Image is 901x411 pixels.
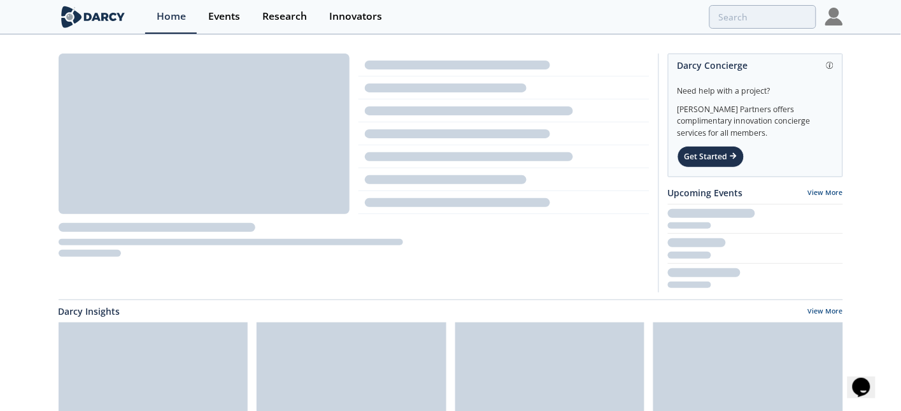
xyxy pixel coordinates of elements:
div: Need help with a project? [678,76,834,97]
div: Darcy Concierge [678,54,834,76]
div: Get Started [678,146,744,168]
a: View More [808,188,843,197]
div: Events [208,11,240,22]
div: [PERSON_NAME] Partners offers complimentary innovation concierge services for all members. [678,97,834,139]
div: Home [157,11,186,22]
a: View More [808,306,843,318]
img: logo-wide.svg [59,6,128,28]
input: Advanced Search [709,5,816,29]
a: Darcy Insights [59,305,120,318]
img: Profile [825,8,843,25]
a: Upcoming Events [668,186,743,199]
iframe: chat widget [848,360,888,398]
div: Research [262,11,307,22]
img: information.svg [827,62,834,69]
div: Innovators [329,11,382,22]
